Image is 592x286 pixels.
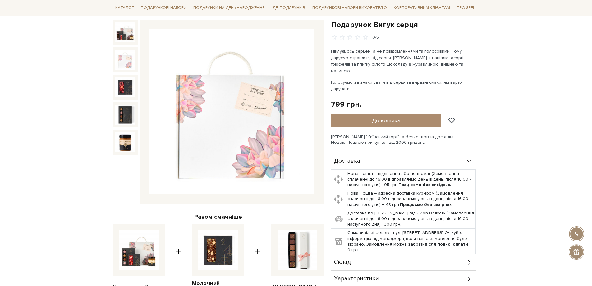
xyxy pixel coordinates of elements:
b: Працюємо без вихідних. [400,202,453,207]
h1: Подарунок Вигук серця [331,20,480,30]
a: Про Spell [454,3,479,13]
img: Подарунок Вигук серця [115,105,135,125]
a: Подарункові набори вихователю [310,2,389,13]
a: Ідеї подарунків [269,3,308,13]
img: Подарунок Вигук серця [115,50,135,70]
img: Подарунок Вигук серця [115,22,135,42]
td: Нова Пошта – адресна доставка кур'єром (Замовлення сплаченні до 16:00 відправляємо день в день, п... [346,189,476,209]
span: Характеристики [334,276,379,282]
button: До кошика [331,114,441,127]
a: Подарунки на День народження [191,3,267,13]
p: Піклуємось серцем, а не повідомленнями та голосовими. Тому даруємо справжнє, від серця: [PERSON_N... [331,48,477,74]
span: Склад [334,260,351,265]
a: Подарункові набори [138,3,189,13]
span: Доставка [334,158,360,164]
img: Подарунок Вигук серця [115,77,135,97]
a: Корпоративним клієнтам [391,2,452,13]
td: Нова Пошта – відділення або поштомат (Замовлення сплаченні до 16:00 відправляємо день в день, піс... [346,169,476,189]
img: Подарунок Вигук серця [115,132,135,152]
a: Каталог [113,3,136,13]
div: [PERSON_NAME] "Київський торт" та безкоштовна доставка Новою Поштою при купівлі від 2000 гривень [331,134,480,145]
td: Доставка по [PERSON_NAME] від Uklon Delivery (Замовлення сплаченні до 16:00 відправляємо день в д... [346,209,476,229]
div: 799 грн. [331,100,361,109]
div: 0/5 [372,35,379,40]
b: Працюємо без вихідних. [398,182,451,187]
img: Молочний шоколад з солоною карамеллю [198,230,238,270]
img: Пенал цукерок Марципанове асорті [278,230,317,270]
div: Разом смачніше [113,213,324,221]
span: До кошика [372,117,400,124]
p: Голосуємо за знаки уваги від серця та виразні смаки, які варто дарувати. [331,79,477,92]
b: після повної оплати [425,241,468,247]
img: Подарунок Вигук серця - Колекція Для Неї [119,230,159,270]
img: Подарунок Вигук серця [149,29,314,194]
td: Самовивіз зі складу - вул. [STREET_ADDRESS] Очікуйте інформацію від менеджера, коли ваше замовлен... [346,229,476,254]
